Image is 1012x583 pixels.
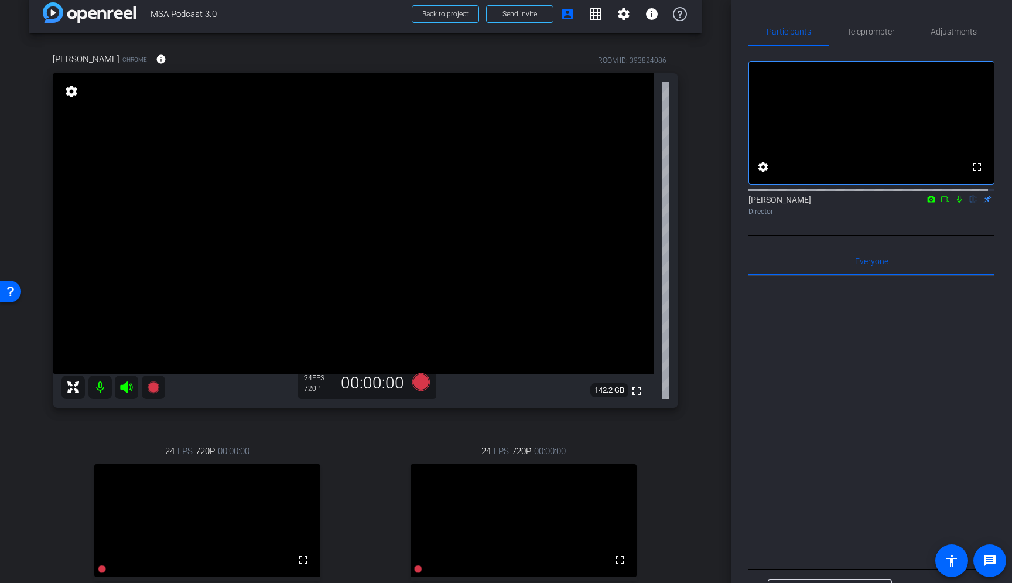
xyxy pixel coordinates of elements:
div: Director [748,206,994,217]
mat-icon: fullscreen [630,384,644,398]
img: app-logo [43,2,136,23]
span: Everyone [855,257,888,265]
span: Teleprompter [847,28,895,36]
mat-icon: fullscreen [613,553,627,567]
mat-icon: grid_on [589,7,603,21]
div: 00:00:00 [333,373,412,393]
span: 00:00:00 [218,445,249,458]
mat-icon: accessibility [945,554,959,568]
span: FPS [312,374,324,382]
span: 24 [481,445,491,458]
div: [PERSON_NAME] [748,194,994,217]
mat-icon: account_box [560,7,575,21]
span: MSA Podcast 3.0 [151,2,405,26]
span: Send invite [502,9,537,19]
span: Participants [767,28,811,36]
mat-icon: message [983,554,997,568]
mat-icon: flip [966,193,980,204]
mat-icon: settings [63,84,80,98]
mat-icon: info [645,7,659,21]
mat-icon: fullscreen [296,553,310,567]
mat-icon: settings [617,7,631,21]
span: Back to project [422,10,469,18]
div: ROOM ID: 393824086 [598,55,666,66]
span: 142.2 GB [590,383,628,397]
span: [PERSON_NAME] [53,53,119,66]
span: Chrome [122,55,147,64]
div: 24 [304,373,333,383]
button: Back to project [412,5,479,23]
span: Adjustments [931,28,977,36]
span: 720P [196,445,215,458]
span: 00:00:00 [534,445,566,458]
div: 720P [304,384,333,393]
button: Send invite [486,5,553,23]
span: 720P [512,445,531,458]
span: FPS [494,445,509,458]
mat-icon: fullscreen [970,160,984,174]
span: FPS [177,445,193,458]
span: 24 [165,445,175,458]
mat-icon: info [156,54,166,64]
mat-icon: settings [756,160,770,174]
